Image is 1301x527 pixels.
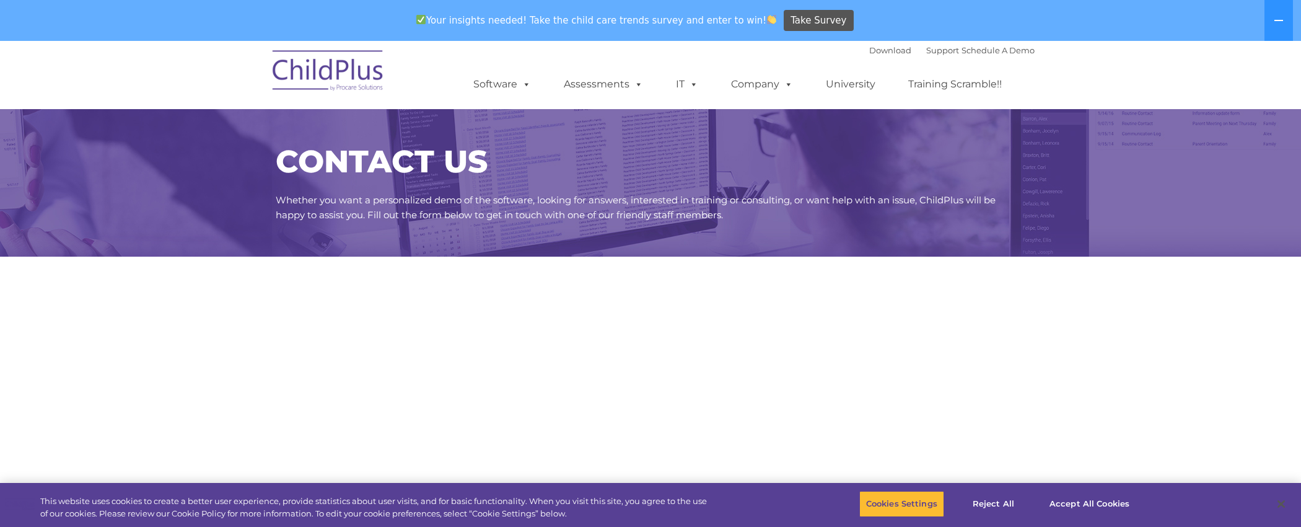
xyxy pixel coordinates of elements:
[791,10,846,32] span: Take Survey
[276,143,488,180] span: CONTACT US
[551,72,655,97] a: Assessments
[813,72,888,97] a: University
[784,10,854,32] a: Take Survey
[276,194,996,221] span: Whether you want a personalized demo of the software, looking for answers, interested in training...
[40,495,716,520] div: This website uses cookies to create a better user experience, provide statistics about user visit...
[664,72,711,97] a: IT
[266,42,390,104] img: ChildPlus by Procare Solutions
[416,15,426,24] img: ✅
[926,45,959,55] a: Support
[461,72,543,97] a: Software
[411,8,782,32] span: Your insights needed! Take the child care trends survey and enter to win!
[1043,491,1136,517] button: Accept All Cookies
[767,15,776,24] img: 👏
[869,45,911,55] a: Download
[719,72,805,97] a: Company
[955,491,1032,517] button: Reject All
[859,491,944,517] button: Cookies Settings
[869,45,1035,55] font: |
[1268,490,1295,518] button: Close
[896,72,1014,97] a: Training Scramble!!
[962,45,1035,55] a: Schedule A Demo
